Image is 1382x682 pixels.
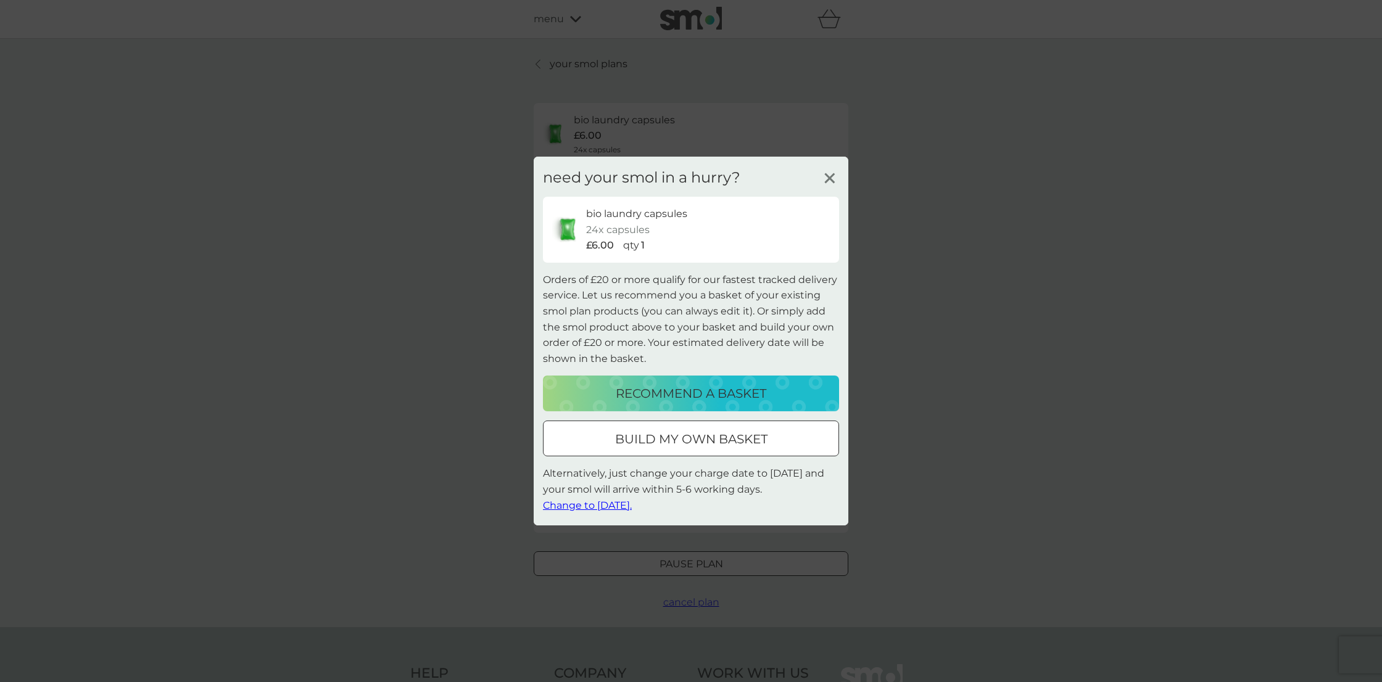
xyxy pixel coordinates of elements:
p: £6.00 [586,237,614,253]
p: recommend a basket [616,384,766,403]
p: 1 [641,237,645,253]
p: Alternatively, just change your charge date to [DATE] and your smol will arrive within 5-6 workin... [543,466,839,513]
button: recommend a basket [543,376,839,411]
p: bio laundry capsules [586,206,687,222]
p: 24x capsules [586,222,650,238]
button: Change to [DATE]. [543,497,632,513]
p: build my own basket [615,429,768,449]
span: Change to [DATE]. [543,499,632,511]
button: build my own basket [543,421,839,456]
h3: need your smol in a hurry? [543,169,740,187]
p: qty [623,237,639,253]
p: Orders of £20 or more qualify for our fastest tracked delivery service. Let us recommend you a ba... [543,272,839,367]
